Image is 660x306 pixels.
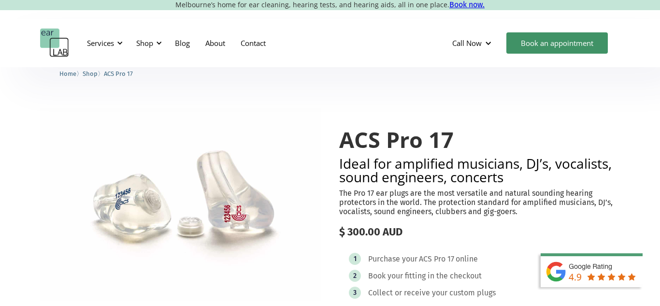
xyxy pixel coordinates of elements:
[83,70,98,77] span: Shop
[456,254,478,264] div: online
[354,255,357,262] div: 1
[198,29,233,57] a: About
[59,70,76,77] span: Home
[59,69,76,78] a: Home
[353,272,357,279] div: 2
[87,38,114,48] div: Services
[40,29,69,58] a: home
[40,108,321,301] img: ACS Pro 17
[368,254,417,264] div: Purchase your
[339,189,620,217] p: The Pro 17 ear plugs are the most versatile and natural sounding hearing protectors in the world....
[339,226,620,238] div: $ 300.00 AUD
[368,271,482,281] div: Book your fitting in the checkout
[339,157,620,184] h2: Ideal for amplified musicians, DJ’s, vocalists, sound engineers, concerts
[353,289,357,296] div: 3
[81,29,126,58] div: Services
[83,69,98,78] a: Shop
[136,38,153,48] div: Shop
[83,69,104,79] li: 〉
[167,29,198,57] a: Blog
[339,128,620,152] h1: ACS Pro 17
[419,254,454,264] div: ACS Pro 17
[233,29,273,57] a: Contact
[40,108,321,301] a: open lightbox
[452,38,482,48] div: Call Now
[445,29,502,58] div: Call Now
[130,29,165,58] div: Shop
[59,69,83,79] li: 〉
[368,288,496,298] div: Collect or receive your custom plugs
[104,70,133,77] span: ACS Pro 17
[506,32,608,54] a: Book an appointment
[104,69,133,78] a: ACS Pro 17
